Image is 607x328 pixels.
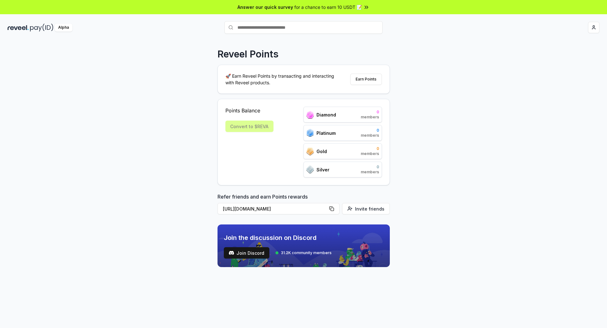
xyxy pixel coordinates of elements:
span: Join Discord [236,250,264,256]
button: Earn Points [350,74,382,85]
span: Silver [316,166,329,173]
img: ranks_icon [306,147,314,155]
span: Answer our quick survey [237,4,293,10]
span: 0 [361,146,379,151]
p: 🚀 Earn Reveel Points by transacting and interacting with Reveel products. [225,73,339,86]
p: Reveel Points [218,48,279,60]
a: testJoin Discord [224,247,269,259]
span: members [361,133,379,138]
img: reveel_dark [8,24,29,32]
div: Alpha [55,24,72,32]
span: for a chance to earn 10 USDT 📝 [294,4,362,10]
span: members [361,115,379,120]
div: Refer friends and earn Points rewards [218,193,390,217]
span: Diamond [316,111,336,118]
span: Invite friends [355,206,384,212]
button: Invite friends [342,203,390,214]
img: pay_id [30,24,53,32]
span: Join the discussion on Discord [224,233,332,242]
span: Platinum [316,130,336,136]
span: 31.2K community members [281,250,332,255]
span: members [361,151,379,156]
span: 0 [361,164,379,170]
img: ranks_icon [306,165,314,174]
button: [URL][DOMAIN_NAME] [218,203,340,214]
span: 0 [361,128,379,133]
span: Gold [316,148,327,155]
span: Points Balance [225,107,273,114]
span: members [361,170,379,175]
img: test [229,250,234,255]
img: discord_banner [218,224,390,267]
button: Join Discord [224,247,269,259]
img: ranks_icon [306,111,314,119]
span: 0 [361,110,379,115]
img: ranks_icon [306,129,314,137]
